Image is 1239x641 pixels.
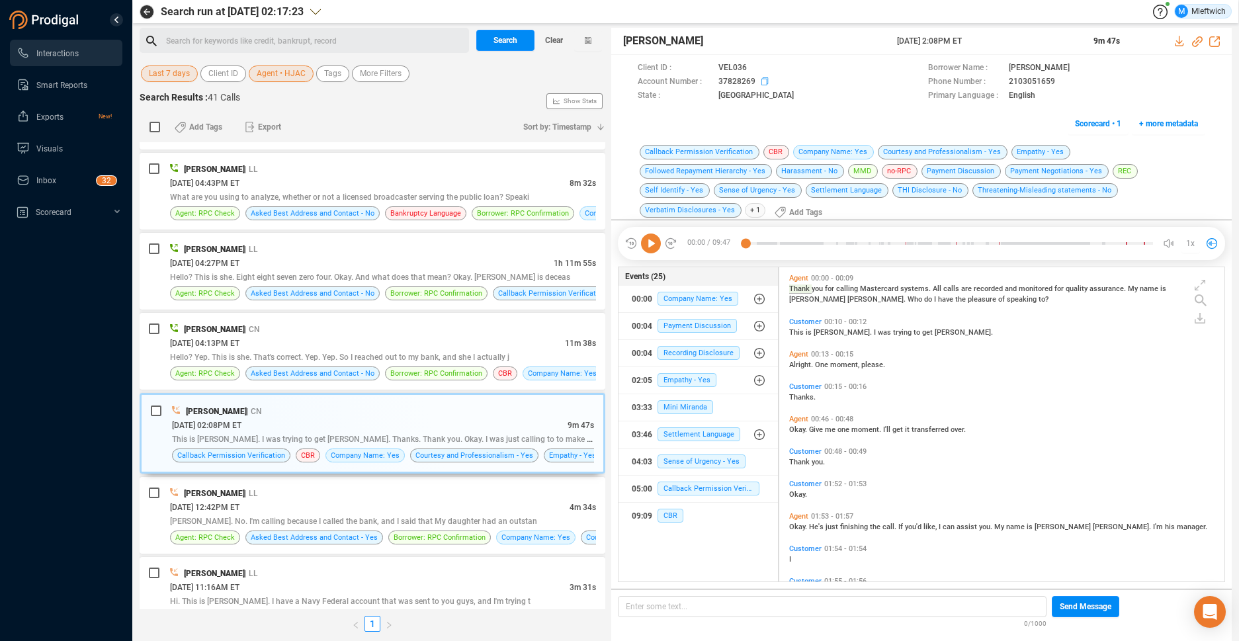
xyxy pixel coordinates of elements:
[1005,164,1109,179] span: Payment Negotiations - Yes
[934,295,938,304] span: I
[568,421,594,430] span: 9m 47s
[170,597,531,606] span: Hi. This is [PERSON_NAME]. I have a Navy Federal account that was sent to you guys, and I'm trying t
[893,328,914,337] span: trying
[619,503,778,529] button: 09:09CBR
[632,343,652,364] div: 00:04
[1011,145,1070,159] span: Empathy - Yes
[170,517,537,526] span: [PERSON_NAME]. No. I'm calling because I called the bank, and I said that My daughter had an outstan
[825,284,836,293] span: for
[1178,5,1185,18] span: M
[546,93,603,109] button: Show Stats
[364,616,380,632] li: 1
[882,523,898,531] span: call.
[175,531,235,544] span: Agent: RPC Check
[141,65,198,82] button: Last 7 days
[570,179,596,188] span: 8m 32s
[1177,523,1207,531] span: manager.
[822,447,869,456] span: 00:48 - 00:49
[658,346,740,360] span: Recording Disclosure
[860,284,900,293] span: Mastercard
[763,145,789,159] span: CBR
[789,382,822,391] span: Customer
[924,295,934,304] span: do
[208,92,240,103] span: 41 Calls
[1009,89,1035,103] span: English
[347,616,364,632] button: left
[352,65,409,82] button: More Filters
[943,523,957,531] span: can
[251,287,374,300] span: Asked Best Address and Contact - No
[251,207,374,220] span: Asked Best Address and Contact - No
[554,259,596,268] span: 1h 11m 55s
[1019,284,1054,293] span: monitored
[10,40,122,66] li: Interactions
[808,415,856,423] span: 00:46 - 00:48
[638,62,712,75] span: Client ID :
[1075,113,1121,134] span: Scorecard • 1
[161,4,304,20] span: Search run at [DATE] 02:17:23
[640,164,772,179] span: Followed Repayment Hierarchy - Yes
[170,179,239,188] span: [DATE] 04:43PM ET
[498,287,606,300] span: Callback Permission Verification
[140,153,605,230] div: [PERSON_NAME]| LL[DATE] 04:43PM ET8m 32sWhat are you using to analyze, whether or not a licensed ...
[789,577,822,585] span: Customer
[1009,62,1070,75] span: [PERSON_NAME]
[847,295,908,304] span: [PERSON_NAME].
[1089,284,1128,293] span: assurance.
[17,40,112,66] a: Interactions
[515,116,605,138] button: Sort by: Timestamp
[632,451,652,472] div: 04:03
[36,176,56,185] span: Inbox
[658,427,740,441] span: Settlement Language
[898,523,905,531] span: If
[175,287,235,300] span: Agent: RPC Check
[175,367,235,380] span: Agent: RPC Check
[1035,523,1093,531] span: [PERSON_NAME]
[249,65,314,82] button: Agent • HJAC
[883,425,892,434] span: I'll
[172,421,241,430] span: [DATE] 02:08PM ET
[809,523,826,531] span: He's
[167,116,230,138] button: Add Tags
[1005,284,1019,293] span: and
[247,407,262,416] span: | CN
[789,425,809,434] span: Okay.
[812,284,825,293] span: you
[806,328,814,337] span: is
[789,447,822,456] span: Customer
[632,478,652,499] div: 05:00
[955,295,968,304] span: the
[789,415,808,423] span: Agent
[208,65,238,82] span: Client ID
[493,30,517,51] span: Search
[974,284,1005,293] span: recorded
[789,295,847,304] span: [PERSON_NAME]
[1027,523,1035,531] span: is
[815,361,830,369] span: One
[789,523,809,531] span: Okay.
[140,477,605,554] div: [PERSON_NAME]| LL[DATE] 12:42PM ET4m 34s[PERSON_NAME]. No. I'm calling because I called the bank,...
[17,135,112,161] a: Visuals
[170,192,529,202] span: What are you using to analyze, whether or not a licensed broadcaster serving the public loan? Speaki
[1054,284,1066,293] span: for
[1165,523,1177,531] span: his
[812,458,825,466] span: you.
[245,569,258,578] span: | LL
[175,207,235,220] span: Agent: RPC Check
[585,207,654,220] span: Company Name: Yes
[1194,596,1226,628] div: Open Intercom Messenger
[935,328,993,337] span: [PERSON_NAME].
[140,233,605,310] div: [PERSON_NAME]| LL[DATE] 04:27PM ET1h 11m 55sHello? This is she. Eight eight seven zero four. Okay...
[861,361,885,369] span: please.
[17,167,112,193] a: Inbox
[905,523,923,531] span: you'd
[107,176,111,189] p: 2
[184,325,245,334] span: [PERSON_NAME]
[501,531,570,544] span: Company Name: Yes
[632,288,652,310] div: 00:00
[331,449,400,462] span: Company Name: Yes
[140,313,605,390] div: [PERSON_NAME]| CN[DATE] 04:13PM ET11m 38sHello? Yep. This is she. That's correct. Yep. Yep. So I ...
[184,165,245,174] span: [PERSON_NAME]
[140,393,605,474] div: [PERSON_NAME]| CN[DATE] 02:08PM ET9m 47sThis is [PERSON_NAME]. I was trying to get [PERSON_NAME]....
[619,421,778,448] button: 03:46Settlement Language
